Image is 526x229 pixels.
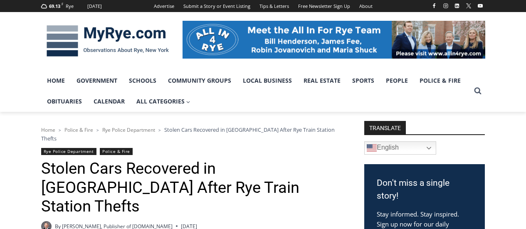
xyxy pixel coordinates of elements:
[346,70,380,91] a: Sports
[64,126,93,133] a: Police & Fire
[364,121,406,134] strong: TRANSLATE
[237,70,298,91] a: Local Business
[88,91,131,112] a: Calendar
[367,143,377,153] img: en
[441,1,451,11] a: Instagram
[100,148,133,155] a: Police & Fire
[62,2,63,6] span: F
[41,70,470,112] nav: Primary Navigation
[41,126,335,142] span: Stolen Cars Recovered in [GEOGRAPHIC_DATA] After Rye Train Station Thefts
[96,127,99,133] span: >
[41,70,71,91] a: Home
[41,126,343,143] nav: Breadcrumbs
[414,70,467,91] a: Police & Fire
[71,70,123,91] a: Government
[475,1,485,11] a: YouTube
[380,70,414,91] a: People
[364,141,436,155] a: English
[158,127,161,133] span: >
[131,91,196,112] a: All Categories
[41,20,174,63] img: MyRye.com
[464,1,474,11] a: X
[183,21,485,58] img: All in for Rye
[377,177,472,203] h3: Don't miss a single story!
[162,70,237,91] a: Community Groups
[41,148,96,155] a: Rye Police Department
[66,2,74,10] div: Rye
[41,159,343,216] h1: Stolen Cars Recovered in [GEOGRAPHIC_DATA] After Rye Train Station Thefts
[87,2,102,10] div: [DATE]
[123,70,162,91] a: Schools
[49,3,60,9] span: 69.13
[429,1,439,11] a: Facebook
[41,126,55,133] a: Home
[102,126,155,133] a: Rye Police Department
[59,127,61,133] span: >
[452,1,462,11] a: Linkedin
[298,70,346,91] a: Real Estate
[470,84,485,98] button: View Search Form
[41,91,88,112] a: Obituaries
[136,97,190,106] span: All Categories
